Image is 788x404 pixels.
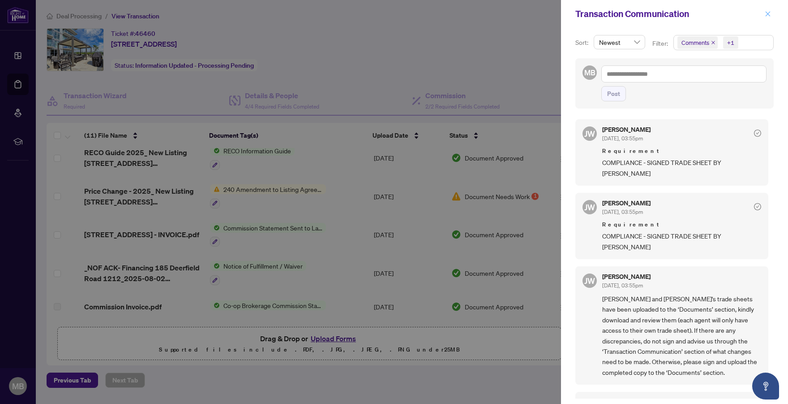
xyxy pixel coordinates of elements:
span: [DATE], 03:55pm [602,209,643,215]
span: [PERSON_NAME] and [PERSON_NAME]'s trade sheets have been uploaded to the ‘Documents’ section, kin... [602,294,761,378]
span: close [711,40,715,45]
span: COMPLIANCE - SIGNED TRADE SHEET BY [PERSON_NAME] [602,231,761,252]
span: JW [584,274,595,287]
h5: [PERSON_NAME] [602,274,651,280]
span: JW [584,127,595,140]
h5: [PERSON_NAME] [602,126,651,133]
span: Requirement [602,147,761,156]
span: MB [584,67,595,78]
span: JW [584,201,595,213]
div: Transaction Communication [575,7,762,21]
span: Comments [677,36,718,49]
h5: [PERSON_NAME] [602,200,651,206]
p: Sort: [575,38,590,48]
span: COMPLIANCE - SIGNED TRADE SHEET BY [PERSON_NAME] [602,157,761,178]
span: Comments [681,38,709,47]
span: Newest [599,35,640,49]
span: Requirement [602,220,761,229]
button: Open asap [752,373,779,400]
span: check-circle [754,130,761,137]
span: close [765,11,771,17]
span: [DATE], 03:55pm [602,135,643,142]
p: Filter: [652,39,669,48]
button: Post [601,86,626,101]
span: check-circle [754,203,761,210]
div: +1 [727,38,734,47]
span: [DATE], 03:55pm [602,282,643,289]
